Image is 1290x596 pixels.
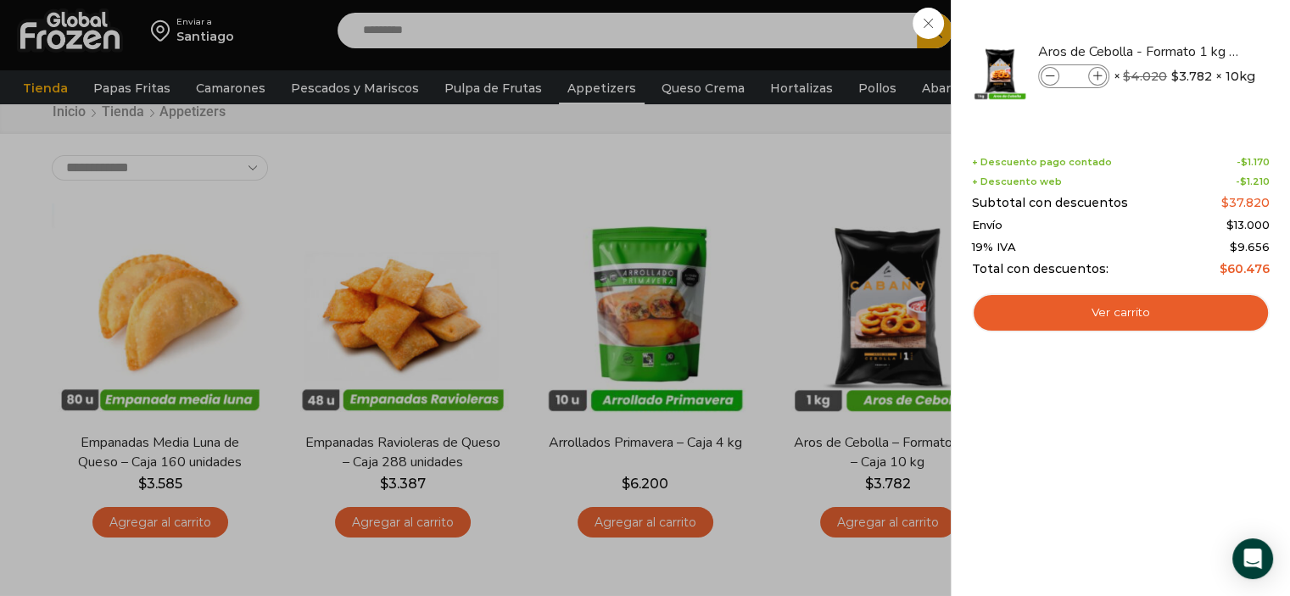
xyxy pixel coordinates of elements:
bdi: 13.000 [1226,218,1270,231]
span: Envío [972,219,1002,232]
input: Product quantity [1061,67,1086,86]
bdi: 1.210 [1240,175,1270,187]
span: × × 10kg [1114,64,1255,88]
a: Aros de Cebolla - Formato 1 kg - Caja 10 kg [1038,42,1240,61]
span: $ [1171,68,1179,85]
span: $ [1226,218,1234,231]
span: + Descuento web [972,176,1062,187]
span: 19% IVA [972,241,1016,254]
div: Open Intercom Messenger [1232,538,1273,579]
span: 9.656 [1230,240,1270,253]
bdi: 3.782 [1171,68,1212,85]
span: - [1236,176,1270,187]
bdi: 60.476 [1220,261,1270,276]
span: Subtotal con descuentos [972,196,1128,210]
bdi: 4.020 [1123,69,1167,84]
a: Ver carrito [972,293,1270,332]
span: $ [1230,240,1237,253]
span: $ [1221,195,1229,210]
span: $ [1220,261,1227,276]
span: - [1237,157,1270,168]
span: $ [1123,69,1131,84]
span: + Descuento pago contado [972,157,1112,168]
span: $ [1240,175,1247,187]
span: $ [1241,156,1248,168]
span: Total con descuentos: [972,262,1109,276]
bdi: 37.820 [1221,195,1270,210]
bdi: 1.170 [1241,156,1270,168]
